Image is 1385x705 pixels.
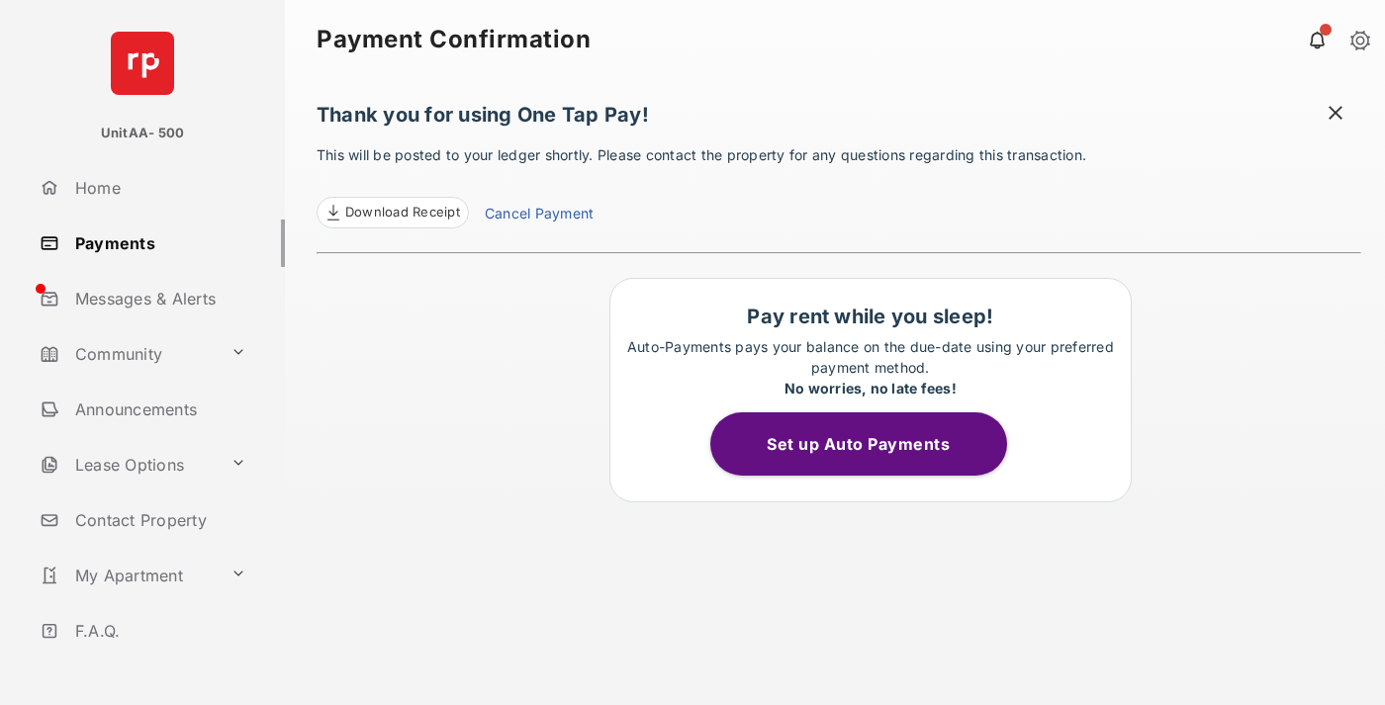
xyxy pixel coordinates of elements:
button: Set up Auto Payments [710,412,1007,476]
a: Cancel Payment [485,203,594,228]
a: Download Receipt [317,197,469,228]
img: svg+xml;base64,PHN2ZyB4bWxucz0iaHR0cDovL3d3dy53My5vcmcvMjAwMC9zdmciIHdpZHRoPSI2NCIgaGVpZ2h0PSI2NC... [111,32,174,95]
p: UnitAA- 500 [101,124,185,143]
a: Community [32,330,223,378]
a: My Apartment [32,552,223,599]
a: Set up Auto Payments [710,434,1031,454]
h1: Thank you for using One Tap Pay! [317,103,1361,136]
a: Announcements [32,386,285,433]
p: This will be posted to your ledger shortly. Please contact the property for any questions regardi... [317,144,1361,228]
strong: Payment Confirmation [317,28,591,51]
p: Auto-Payments pays your balance on the due-date using your preferred payment method. [620,336,1121,398]
a: Messages & Alerts [32,275,285,322]
span: Download Receipt [345,203,460,222]
a: Home [32,164,285,212]
a: F.A.Q. [32,607,285,655]
h1: Pay rent while you sleep! [620,305,1121,328]
div: No worries, no late fees! [620,378,1121,398]
a: Contact Property [32,496,285,544]
a: Lease Options [32,441,223,488]
a: Payments [32,220,285,267]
